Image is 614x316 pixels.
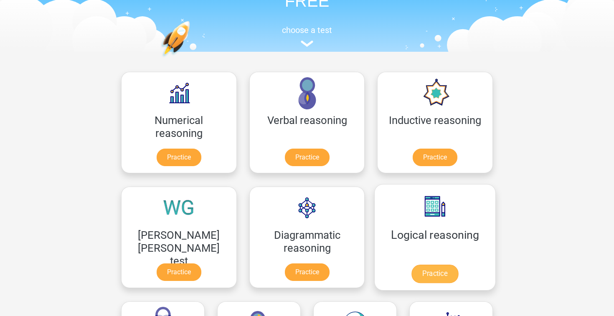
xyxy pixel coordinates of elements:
[285,149,330,166] a: Practice
[157,263,201,281] a: Practice
[157,149,201,166] a: Practice
[301,40,313,47] img: assessment
[285,263,330,281] a: Practice
[115,25,499,47] a: choose a test
[115,25,499,35] h5: choose a test
[161,21,222,96] img: practice
[413,149,457,166] a: Practice
[411,265,458,283] a: Practice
